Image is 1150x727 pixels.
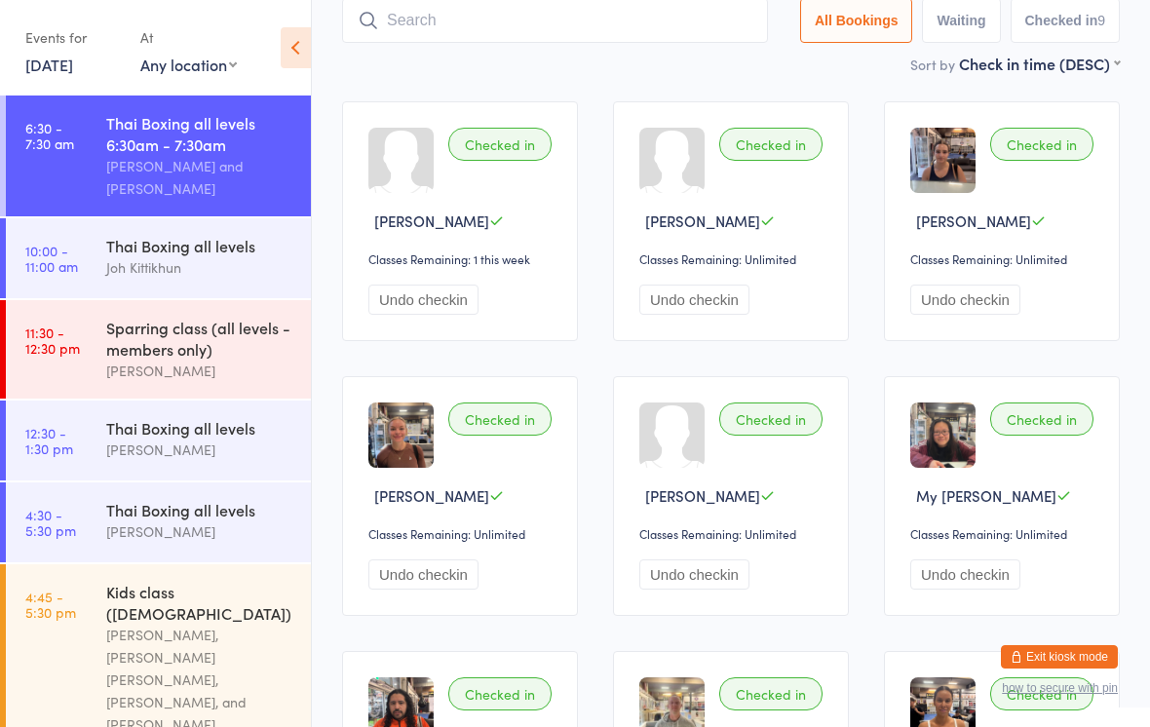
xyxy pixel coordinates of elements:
div: Thai Boxing all levels [106,417,294,439]
div: Checked in [448,402,552,436]
span: [PERSON_NAME] [645,210,760,231]
img: image1719483483.png [910,402,976,468]
div: Thai Boxing all levels 6:30am - 7:30am [106,112,294,155]
div: Checked in [990,128,1093,161]
a: 10:00 -11:00 amThai Boxing all levelsJoh Kittikhun [6,218,311,298]
a: 6:30 -7:30 amThai Boxing all levels 6:30am - 7:30am[PERSON_NAME] and [PERSON_NAME] [6,96,311,216]
div: [PERSON_NAME] [106,439,294,461]
div: 9 [1097,13,1105,28]
button: Undo checkin [368,559,479,590]
div: Joh Kittikhun [106,256,294,279]
button: Undo checkin [639,559,749,590]
img: image1738570415.png [910,128,976,193]
time: 4:45 - 5:30 pm [25,589,76,620]
div: [PERSON_NAME] [106,520,294,543]
div: Classes Remaining: Unlimited [910,525,1099,542]
time: 4:30 - 5:30 pm [25,507,76,538]
div: Checked in [448,128,552,161]
button: how to secure with pin [1002,681,1118,695]
time: 12:30 - 1:30 pm [25,425,73,456]
div: Thai Boxing all levels [106,499,294,520]
div: Checked in [990,677,1093,710]
a: 4:30 -5:30 pmThai Boxing all levels[PERSON_NAME] [6,482,311,562]
div: At [140,21,237,54]
span: [PERSON_NAME] [916,210,1031,231]
time: 10:00 - 11:00 am [25,243,78,274]
div: Kids class ([DEMOGRAPHIC_DATA]) [106,581,294,624]
span: [PERSON_NAME] [645,485,760,506]
label: Sort by [910,55,955,74]
button: Undo checkin [910,559,1020,590]
div: [PERSON_NAME] and [PERSON_NAME] [106,155,294,200]
button: Exit kiosk mode [1001,645,1118,669]
div: Sparring class (all levels - members only) [106,317,294,360]
div: Checked in [990,402,1093,436]
span: [PERSON_NAME] [374,210,489,231]
span: [PERSON_NAME] [374,485,489,506]
a: 11:30 -12:30 pmSparring class (all levels - members only)[PERSON_NAME] [6,300,311,399]
time: 6:30 - 7:30 am [25,120,74,151]
div: Classes Remaining: Unlimited [639,525,828,542]
div: Any location [140,54,237,75]
div: Checked in [719,677,823,710]
div: Classes Remaining: 1 this week [368,250,557,267]
button: Undo checkin [910,285,1020,315]
div: Classes Remaining: Unlimited [639,250,828,267]
time: 11:30 - 12:30 pm [25,325,80,356]
div: Events for [25,21,121,54]
div: [PERSON_NAME] [106,360,294,382]
div: Checked in [448,677,552,710]
img: image1719479946.png [368,402,434,468]
div: Check in time (DESC) [959,53,1120,74]
div: Classes Remaining: Unlimited [368,525,557,542]
div: Checked in [719,402,823,436]
span: My [PERSON_NAME] [916,485,1056,506]
button: Undo checkin [639,285,749,315]
div: Classes Remaining: Unlimited [910,250,1099,267]
div: Thai Boxing all levels [106,235,294,256]
button: Undo checkin [368,285,479,315]
a: 12:30 -1:30 pmThai Boxing all levels[PERSON_NAME] [6,401,311,480]
a: [DATE] [25,54,73,75]
div: Checked in [719,128,823,161]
